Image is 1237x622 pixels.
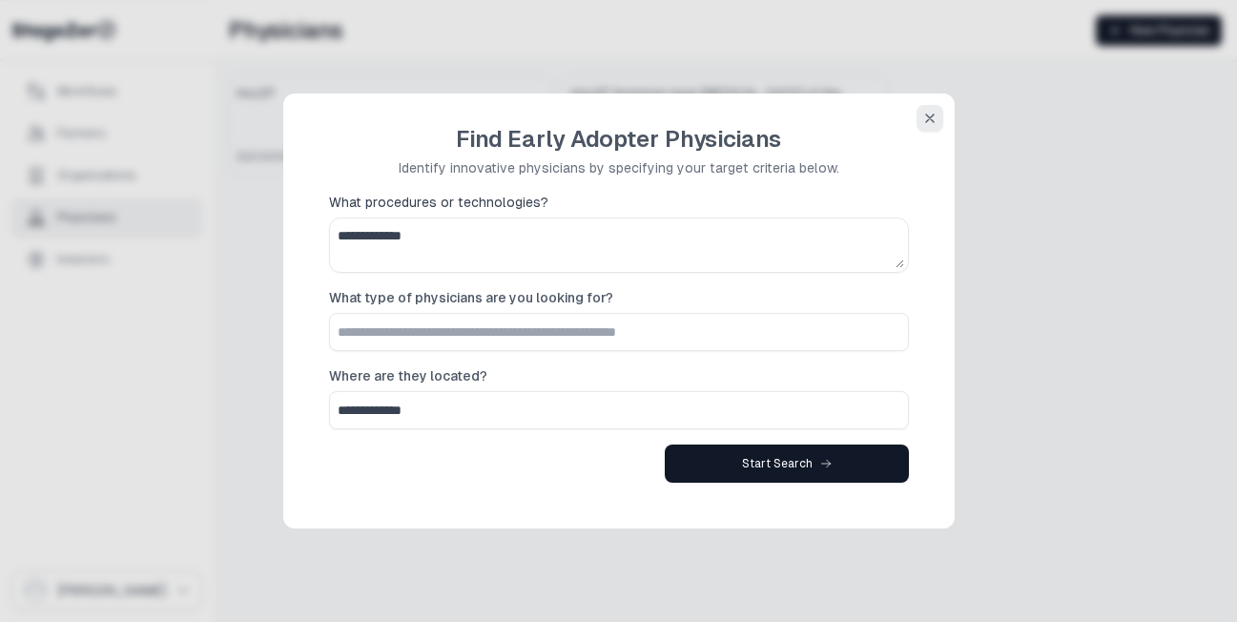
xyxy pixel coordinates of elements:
h1: Find Early Adopter Physicians [399,124,839,155]
div: Start Search [742,456,832,471]
button: Start Search [665,445,909,483]
span: Where are they located? [329,366,487,385]
span: What type of physicians are you looking for? [329,288,613,307]
span: What procedures or technologies? [329,193,548,212]
p: Identify innovative physicians by specifying your target criteria below. [399,158,839,177]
